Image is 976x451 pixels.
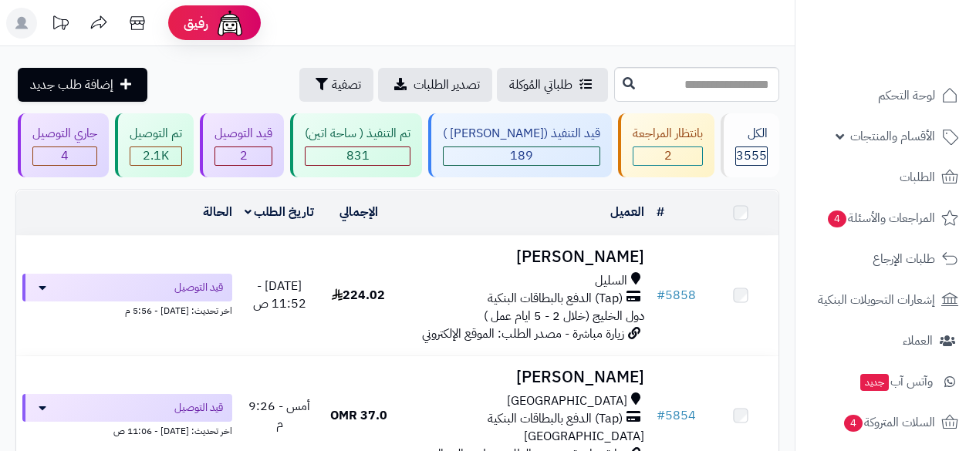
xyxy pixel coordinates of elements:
[174,280,223,295] span: قيد التوصيل
[33,147,96,165] div: 4
[718,113,782,177] a: الكل3555
[299,68,373,102] button: تصفية
[197,113,287,177] a: قيد التوصيل 2
[332,76,361,94] span: تصفية
[32,125,97,143] div: جاري التوصيل
[510,146,533,165] span: 189
[112,113,197,177] a: تم التوصيل 2.1K
[240,146,248,165] span: 2
[444,147,599,165] div: 189
[859,371,933,392] span: وآتس آب
[805,404,967,441] a: السلات المتروكة4
[657,286,696,305] a: #5858
[844,415,863,432] span: 4
[826,207,935,229] span: المراجعات والأسئلة
[805,241,967,278] a: طلبات الإرجاع
[805,159,967,196] a: الطلبات
[484,307,644,325] span: دول الخليج (خلال 2 - 5 ايام عمل )
[184,14,208,32] span: رفيق
[818,289,935,311] span: إشعارات التحويلات البنكية
[30,76,113,94] span: إضافة طلب جديد
[828,210,846,227] span: 4
[805,363,967,400] a: وآتس آبجديد
[610,203,644,221] a: العميل
[306,147,410,165] div: 831
[245,203,315,221] a: تاريخ الطلب
[509,76,572,94] span: طلباتي المُوكلة
[878,85,935,106] span: لوحة التحكم
[805,77,967,114] a: لوحة التحكم
[736,146,767,165] span: 3555
[903,330,933,352] span: العملاء
[378,68,492,102] a: تصدير الطلبات
[443,125,600,143] div: قيد التنفيذ ([PERSON_NAME] )
[330,406,387,425] span: 37.0 OMR
[143,146,169,165] span: 2.1K
[332,286,385,305] span: 224.02
[657,406,696,425] a: #5854
[595,272,627,290] span: السليل
[339,203,378,221] a: الإجمالي
[130,125,182,143] div: تم التوصيل
[524,427,644,446] span: [GEOGRAPHIC_DATA]
[657,286,665,305] span: #
[403,369,644,386] h3: [PERSON_NAME]
[18,68,147,102] a: إضافة طلب جديد
[203,203,232,221] a: الحالة
[425,113,615,177] a: قيد التنفيذ ([PERSON_NAME] ) 189
[843,412,935,433] span: السلات المتروكة
[805,200,967,237] a: المراجعات والأسئلة4
[22,301,232,318] div: اخر تحديث: [DATE] - 5:56 م
[253,277,306,313] span: [DATE] - 11:52 ص
[214,8,245,39] img: ai-face.png
[615,113,718,177] a: بانتظار المراجعة 2
[873,248,935,270] span: طلبات الإرجاع
[422,325,624,343] span: زيارة مباشرة - مصدر الطلب: الموقع الإلكتروني
[305,125,410,143] div: تم التنفيذ ( ساحة اتين)
[22,422,232,438] div: اخر تحديث: [DATE] - 11:06 ص
[633,147,702,165] div: 2
[403,248,644,266] h3: [PERSON_NAME]
[805,281,967,318] a: إشعارات التحويلات البنكية
[174,400,223,416] span: قيد التوصيل
[214,125,272,143] div: قيد التوصيل
[488,410,623,428] span: (Tap) الدفع بالبطاقات البنكية
[215,147,272,165] div: 2
[488,290,623,308] span: (Tap) الدفع بالبطاقات البنكية
[41,8,79,42] a: تحديثات المنصة
[805,322,967,359] a: العملاء
[15,113,112,177] a: جاري التوصيل 4
[130,147,181,165] div: 2078
[657,203,664,221] a: #
[735,125,768,143] div: الكل
[248,397,310,433] span: أمس - 9:26 م
[61,146,69,165] span: 4
[657,406,665,425] span: #
[860,374,889,391] span: جديد
[287,113,425,177] a: تم التنفيذ ( ساحة اتين) 831
[414,76,480,94] span: تصدير الطلبات
[850,126,935,147] span: الأقسام والمنتجات
[664,146,672,165] span: 2
[497,68,608,102] a: طلباتي المُوكلة
[507,392,627,410] span: [GEOGRAPHIC_DATA]
[346,146,370,165] span: 831
[900,167,935,188] span: الطلبات
[633,125,703,143] div: بانتظار المراجعة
